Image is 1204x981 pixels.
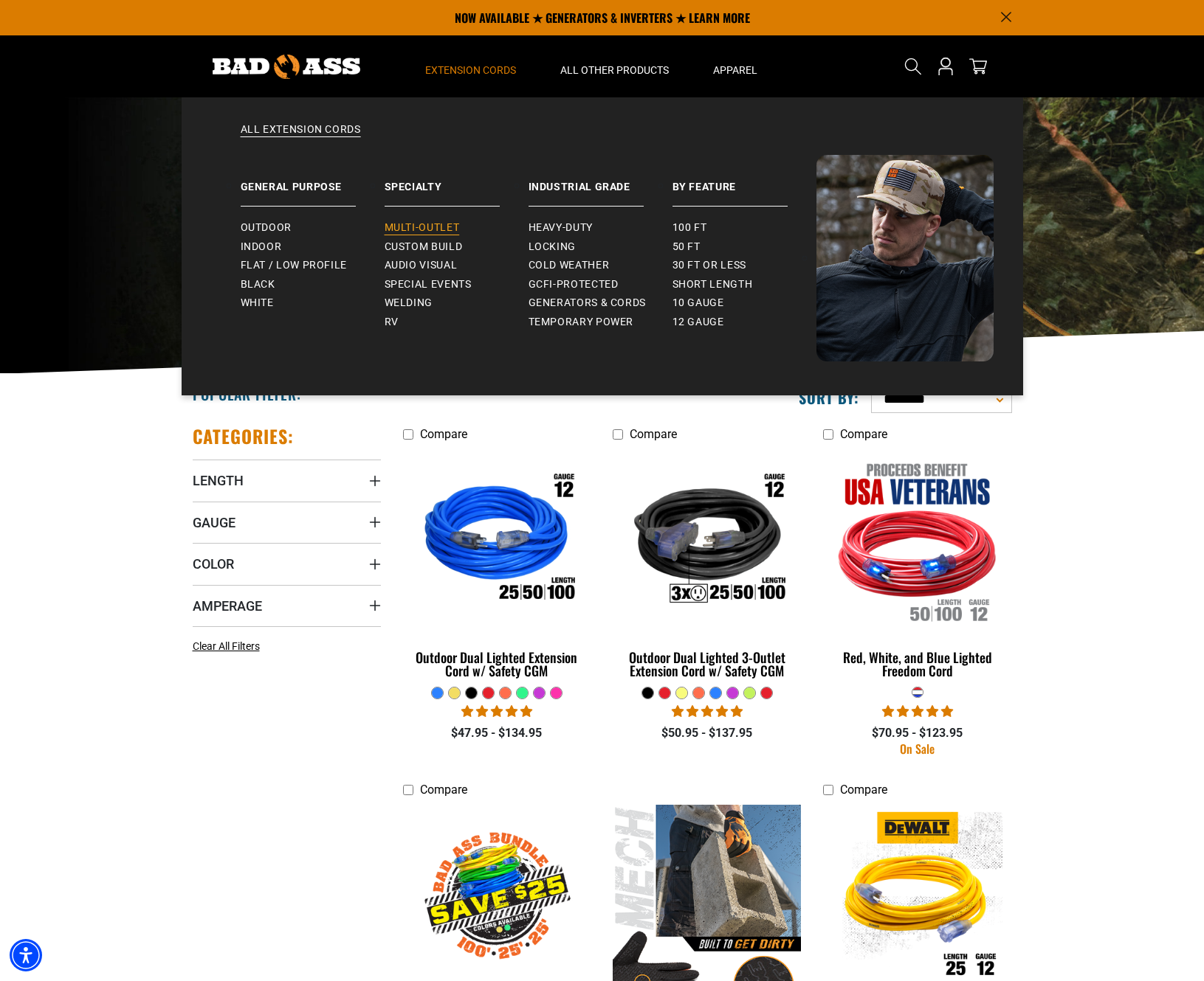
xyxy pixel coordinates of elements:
[193,384,301,403] h2: Popular Filter:
[691,35,780,97] summary: Apparel
[672,297,724,310] span: 10 gauge
[613,448,801,686] a: Outdoor Dual Lighted 3-Outlet Extension Cord w/ Safety CGM Outdoor Dual Lighted 3-Outlet Extensio...
[420,427,467,441] span: Compare
[901,55,925,78] summary: Search
[672,316,724,329] span: 12 gauge
[823,743,1011,755] div: On Sale
[672,278,753,291] span: Short Length
[529,313,672,332] a: Temporary Power
[211,122,994,155] a: All Extension Cords
[403,35,538,97] summary: Extension Cords
[529,294,672,313] a: Generators & Cords
[560,63,669,77] span: All Other Products
[529,278,619,291] span: GCFI-Protected
[385,316,399,329] span: RV
[461,704,532,718] span: 4.81 stars
[529,218,672,238] a: Heavy-Duty
[193,425,295,448] h2: Categories:
[613,651,801,677] div: Outdoor Dual Lighted 3-Outlet Extension Cord w/ Safety CGM
[529,240,576,254] span: Locking
[403,448,591,686] a: Outdoor Dual Lighted Extension Cord w/ Safety CGM Outdoor Dual Lighted Extension Cord w/ Safety CGM
[193,640,260,652] span: Clear All Filters
[672,275,816,294] a: Short Length
[193,472,244,489] span: Length
[823,651,1011,677] div: Red, White, and Blue Lighted Freedom Cord
[193,514,235,531] span: Gauge
[672,704,743,718] span: 4.80 stars
[672,238,816,257] a: 50 ft
[10,939,42,971] div: Accessibility Menu
[241,275,385,294] a: Black
[825,811,1011,981] img: DEWALT Outdoor Dual Lighted Extension Cord
[672,256,816,275] a: 30 ft or less
[241,240,282,254] span: Indoor
[799,388,859,407] label: Sort by:
[672,155,816,207] a: By Feature
[882,704,953,718] span: 4.95 stars
[404,811,590,981] img: Outdoor Cord Bundle
[385,155,529,207] a: Specialty
[193,460,381,501] summary: Length
[529,256,672,275] a: Cold Weather
[420,783,467,797] span: Compare
[529,316,634,329] span: Temporary Power
[672,240,701,254] span: 50 ft
[630,427,677,441] span: Compare
[193,543,381,584] summary: Color
[529,297,647,310] span: Generators & Cords
[385,259,458,272] span: Audio Visual
[840,783,887,797] span: Compare
[385,240,463,254] span: Custom Build
[538,35,691,97] summary: All Other Products
[241,218,385,238] a: Outdoor
[193,555,234,572] span: Color
[672,221,707,235] span: 100 ft
[385,275,529,294] a: Special Events
[823,448,1011,686] a: Red, White, and Blue Lighted Freedom Cord Red, White, and Blue Lighted Freedom Cord
[241,256,385,275] a: Flat / Low Profile
[241,238,385,257] a: Indoor
[385,238,529,257] a: Custom Build
[823,724,1011,742] div: $70.95 - $123.95
[385,221,460,235] span: Multi-Outlet
[613,724,801,742] div: $50.95 - $137.95
[241,294,385,313] a: White
[825,456,1011,625] img: Red, White, and Blue Lighted Freedom Cord
[403,724,591,742] div: $47.95 - $134.95
[529,238,672,257] a: Locking
[672,294,816,313] a: 10 gauge
[241,221,292,235] span: Outdoor
[213,55,360,79] img: Bad Ass Extension Cords
[529,155,672,207] a: Industrial Grade
[672,313,816,332] a: 12 gauge
[816,155,994,361] img: Bad Ass Extension Cords
[385,294,529,313] a: Welding
[385,218,529,238] a: Multi-Outlet
[529,221,593,235] span: Heavy-Duty
[193,502,381,543] summary: Gauge
[404,456,590,625] img: Outdoor Dual Lighted Extension Cord w/ Safety CGM
[241,278,275,291] span: Black
[241,155,385,207] a: General Purpose
[840,427,887,441] span: Compare
[193,597,262,614] span: Amperage
[385,256,529,275] a: Audio Visual
[713,63,757,77] span: Apparel
[385,278,472,291] span: Special Events
[193,639,266,654] a: Clear All Filters
[241,297,274,310] span: White
[529,275,672,294] a: GCFI-Protected
[193,585,381,626] summary: Amperage
[403,651,591,677] div: Outdoor Dual Lighted Extension Cord w/ Safety CGM
[672,218,816,238] a: 100 ft
[241,259,348,272] span: Flat / Low Profile
[614,456,800,625] img: Outdoor Dual Lighted 3-Outlet Extension Cord w/ Safety CGM
[529,259,610,272] span: Cold Weather
[385,297,433,310] span: Welding
[385,313,529,332] a: RV
[672,259,746,272] span: 30 ft or less
[425,63,516,77] span: Extension Cords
